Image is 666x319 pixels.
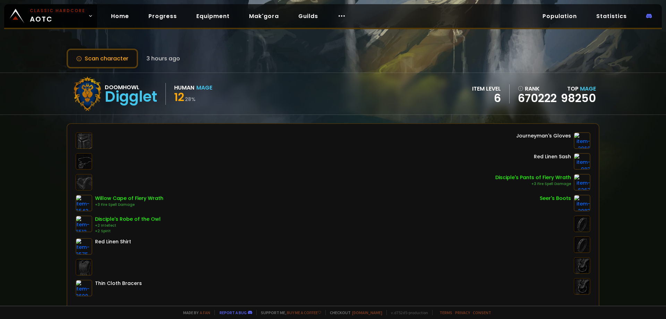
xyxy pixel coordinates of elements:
a: Population [537,9,582,23]
div: Red Linen Shirt [95,238,131,245]
a: Progress [143,9,182,23]
a: Equipment [191,9,235,23]
span: Made by [179,310,210,315]
div: Disciple's Pants of Fiery Wrath [495,174,571,181]
div: Top [561,84,596,93]
a: a fan [200,310,210,315]
a: Statistics [591,9,632,23]
div: Thin Cloth Bracers [95,280,142,287]
small: 28 % [185,96,196,103]
a: 670222 [518,93,557,103]
div: +2 Intellect [95,223,161,228]
a: Report a bug [220,310,247,315]
img: item-2960 [574,132,590,149]
a: 98250 [561,90,596,106]
a: Buy me a coffee [287,310,321,315]
a: Guilds [293,9,324,23]
div: +3 Fire Spell Damage [95,202,163,208]
img: item-983 [574,153,590,170]
div: Mage [196,83,212,92]
div: +2 Spirit [95,228,161,234]
a: Mak'gora [244,9,284,23]
a: Privacy [455,310,470,315]
div: Disciple's Robe of the Owl [95,216,161,223]
div: Journeyman's Gloves [516,132,571,140]
a: Classic HardcoreAOTC [4,4,97,28]
span: AOTC [30,8,85,24]
span: Support me, [256,310,321,315]
a: Consent [473,310,491,315]
img: item-6542 [76,195,92,211]
small: Classic Hardcore [30,8,85,14]
div: Red Linen Sash [534,153,571,160]
div: item level [472,84,501,93]
a: Terms [439,310,452,315]
div: Doomhowl [105,83,157,92]
img: item-3600 [76,280,92,296]
img: item-6267 [574,174,590,191]
a: [DOMAIN_NAME] [352,310,382,315]
img: item-2575 [76,238,92,255]
img: item-6512 [76,216,92,232]
div: Digglet [105,92,157,102]
div: Seer's Boots [540,195,571,202]
a: Home [105,9,135,23]
img: item-2983 [574,195,590,211]
span: 3 hours ago [146,54,180,63]
span: Mage [580,85,596,93]
span: 12 [174,89,184,105]
div: Willow Cape of Fiery Wrath [95,195,163,202]
div: 6 [472,93,501,103]
div: rank [518,84,557,93]
div: Human [174,83,194,92]
span: v. d752d5 - production [386,310,428,315]
div: +3 Fire Spell Damage [495,181,571,187]
span: Checkout [325,310,382,315]
button: Scan character [67,49,138,68]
